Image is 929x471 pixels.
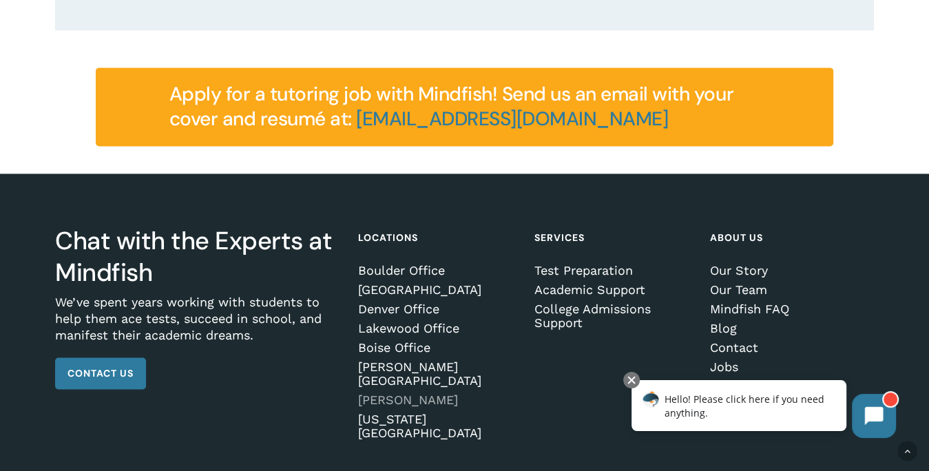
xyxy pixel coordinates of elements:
p: We’ve spent years working with students to help them ace tests, succeed in school, and manifest t... [55,294,342,357]
a: [PERSON_NAME] [358,393,518,407]
a: Denver Office [358,302,518,316]
a: Our Team [710,283,870,297]
a: Mindfish FAQ [710,302,870,316]
h4: About Us [710,225,870,250]
a: Boise Office [358,341,518,355]
a: Jobs [710,360,870,374]
iframe: Chatbot [617,369,910,452]
a: Contact [710,341,870,355]
a: [EMAIL_ADDRESS][DOMAIN_NAME] [356,106,668,132]
h4: Locations [358,225,518,250]
a: Blog [710,322,870,335]
a: Contact Us [55,357,146,389]
a: Test Preparation [534,264,694,278]
a: Boulder Office [358,264,518,278]
h3: Chat with the Experts at Mindfish [55,225,342,289]
a: Academic Support [534,283,694,297]
span: Contact Us [67,366,134,380]
a: [PERSON_NAME][GEOGRAPHIC_DATA] [358,360,518,388]
a: [US_STATE][GEOGRAPHIC_DATA] [358,412,518,440]
a: [GEOGRAPHIC_DATA] [358,283,518,297]
a: Lakewood Office [358,322,518,335]
a: Our Story [710,264,870,278]
h4: Services [534,225,694,250]
span: Apply for a tutoring job with Mindfish! Send us an email with your cover and resumé at: [169,81,733,132]
a: College Admissions Support [534,302,694,330]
